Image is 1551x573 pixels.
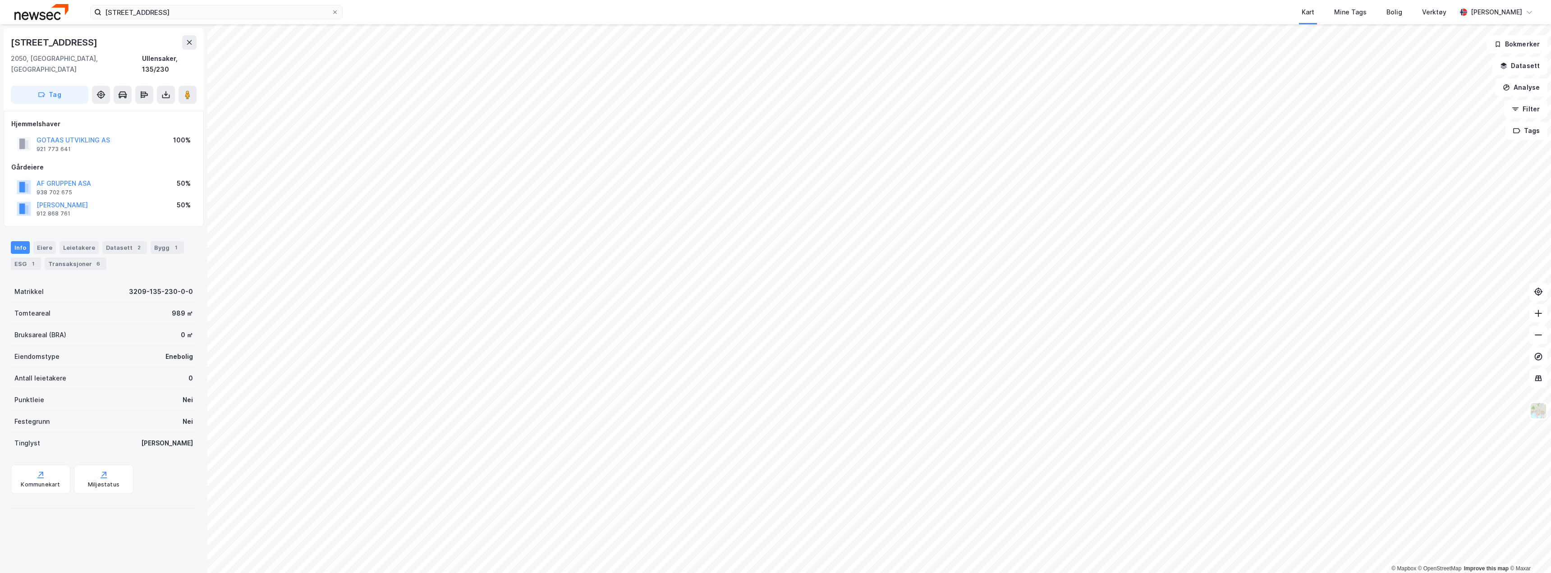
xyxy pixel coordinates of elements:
[11,119,196,129] div: Hjemmelshaver
[1530,402,1547,419] img: Z
[37,210,70,217] div: 912 868 761
[14,373,66,384] div: Antall leietakere
[37,189,72,196] div: 938 702 675
[1495,78,1547,96] button: Analyse
[14,394,44,405] div: Punktleie
[177,178,191,189] div: 50%
[60,241,99,254] div: Leietakere
[1302,7,1314,18] div: Kart
[1386,7,1402,18] div: Bolig
[14,351,60,362] div: Eiendomstype
[129,286,193,297] div: 3209-135-230-0-0
[1334,7,1367,18] div: Mine Tags
[14,286,44,297] div: Matrikkel
[141,438,193,449] div: [PERSON_NAME]
[45,257,106,270] div: Transaksjoner
[11,53,142,75] div: 2050, [GEOGRAPHIC_DATA], [GEOGRAPHIC_DATA]
[181,330,193,340] div: 0 ㎡
[102,241,147,254] div: Datasett
[171,243,180,252] div: 1
[11,35,99,50] div: [STREET_ADDRESS]
[183,416,193,427] div: Nei
[177,200,191,211] div: 50%
[37,146,71,153] div: 921 773 641
[134,243,143,252] div: 2
[1471,7,1522,18] div: [PERSON_NAME]
[88,481,119,488] div: Miljøstatus
[183,394,193,405] div: Nei
[14,438,40,449] div: Tinglyst
[11,257,41,270] div: ESG
[14,330,66,340] div: Bruksareal (BRA)
[1422,7,1446,18] div: Verktøy
[21,481,60,488] div: Kommunekart
[94,259,103,268] div: 6
[11,241,30,254] div: Info
[14,4,69,20] img: newsec-logo.f6e21ccffca1b3a03d2d.png
[33,241,56,254] div: Eiere
[1418,565,1462,572] a: OpenStreetMap
[165,351,193,362] div: Enebolig
[172,308,193,319] div: 989 ㎡
[14,416,50,427] div: Festegrunn
[142,53,197,75] div: Ullensaker, 135/230
[151,241,184,254] div: Bygg
[11,86,88,104] button: Tag
[1505,122,1547,140] button: Tags
[101,5,331,19] input: Søk på adresse, matrikkel, gårdeiere, leietakere eller personer
[1506,530,1551,573] iframe: Chat Widget
[1492,57,1547,75] button: Datasett
[188,373,193,384] div: 0
[28,259,37,268] div: 1
[173,135,191,146] div: 100%
[11,162,196,173] div: Gårdeiere
[1487,35,1547,53] button: Bokmerker
[14,308,50,319] div: Tomteareal
[1504,100,1547,118] button: Filter
[1464,565,1509,572] a: Improve this map
[1506,530,1551,573] div: Kontrollprogram for chat
[1391,565,1416,572] a: Mapbox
